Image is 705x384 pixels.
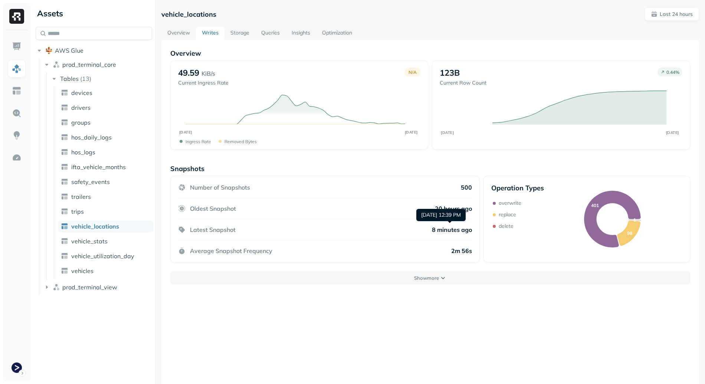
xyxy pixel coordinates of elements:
[58,220,153,232] a: vehicle_locations
[45,47,53,54] img: root
[61,104,68,111] img: table
[61,163,68,171] img: table
[61,193,68,200] img: table
[666,69,679,75] p: 0.44 %
[170,49,690,58] p: Overview
[58,250,153,262] a: vehicle_utilization_day
[190,184,250,191] p: Number of Snapshots
[71,193,91,200] span: trailers
[61,267,68,275] img: table
[61,208,68,215] img: table
[61,119,68,126] img: table
[60,75,79,82] span: Tables
[461,184,472,191] p: 500
[190,226,236,233] p: Latest Snapshot
[12,42,22,51] img: Dashboard
[12,64,22,73] img: Assets
[161,27,196,40] a: Overview
[71,148,95,156] span: hos_logs
[58,161,153,173] a: ifta_vehicle_months
[53,283,60,291] img: namespace
[170,164,204,173] p: Snapshots
[161,10,216,19] p: vehicle_locations
[71,267,94,275] span: vehicles
[179,130,192,135] tspan: [DATE]
[71,223,119,230] span: vehicle_locations
[58,146,153,158] a: hos_logs
[71,134,112,141] span: hos_daily_logs
[190,205,236,212] p: Oldest Snapshot
[666,130,679,135] tspan: [DATE]
[71,104,91,111] span: drivers
[190,247,272,255] p: Average Snapshot Frequency
[12,86,22,96] img: Asset Explorer
[9,9,24,24] img: Ryft
[404,130,417,135] tspan: [DATE]
[71,208,84,215] span: trips
[491,184,544,192] p: Operation Types
[61,89,68,96] img: table
[58,176,153,188] a: safety_events
[80,75,91,82] p: ( 13 )
[71,163,126,171] span: ifta_vehicle_months
[660,11,693,18] p: Last 24 hours
[178,79,229,86] p: Current Ingress Rate
[43,281,153,293] button: prod_terminal_view
[414,275,439,282] p: Show more
[43,59,153,70] button: prod_terminal_core
[170,271,690,285] button: Showmore
[201,69,215,78] p: KiB/s
[178,68,199,78] p: 49.59
[53,61,60,68] img: namespace
[58,265,153,277] a: vehicles
[255,27,286,40] a: Queries
[499,211,516,218] p: replace
[12,153,22,163] img: Optimization
[440,79,486,86] p: Current Row Count
[61,148,68,156] img: table
[58,235,153,247] a: vehicle_stats
[499,223,514,230] p: delete
[196,27,224,40] a: Writes
[36,7,152,19] div: Assets
[58,191,153,203] a: trailers
[71,237,108,245] span: vehicle_stats
[58,87,153,99] a: devices
[58,102,153,114] a: drivers
[416,209,466,221] div: [DATE] 12:39 PM
[224,139,257,144] p: Removed bytes
[61,252,68,260] img: table
[316,27,358,40] a: Optimization
[12,108,22,118] img: Query Explorer
[186,139,211,144] p: Ingress Rate
[432,226,472,233] p: 8 minutes ago
[435,205,472,212] p: 20 hours ago
[71,252,134,260] span: vehicle_utilization_day
[58,131,153,143] a: hos_daily_logs
[62,283,117,291] span: prod_terminal_view
[71,89,92,96] span: devices
[71,178,110,186] span: safety_events
[12,362,22,373] img: Terminal
[627,230,632,236] text: 98
[58,116,153,128] a: groups
[12,131,22,140] img: Insights
[61,178,68,186] img: table
[441,130,454,135] tspan: [DATE]
[633,217,636,223] text: 1
[224,27,255,40] a: Storage
[591,203,599,208] text: 401
[55,47,83,54] span: AWS Glue
[61,134,68,141] img: table
[61,223,68,230] img: table
[36,45,152,56] button: AWS Glue
[50,73,153,85] button: Tables(13)
[409,69,417,75] p: N/A
[62,61,116,68] span: prod_terminal_core
[61,237,68,245] img: table
[499,200,521,207] p: overwrite
[286,27,316,40] a: Insights
[645,7,699,21] button: Last 24 hours
[451,247,472,255] p: 2m 56s
[440,68,460,78] p: 123B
